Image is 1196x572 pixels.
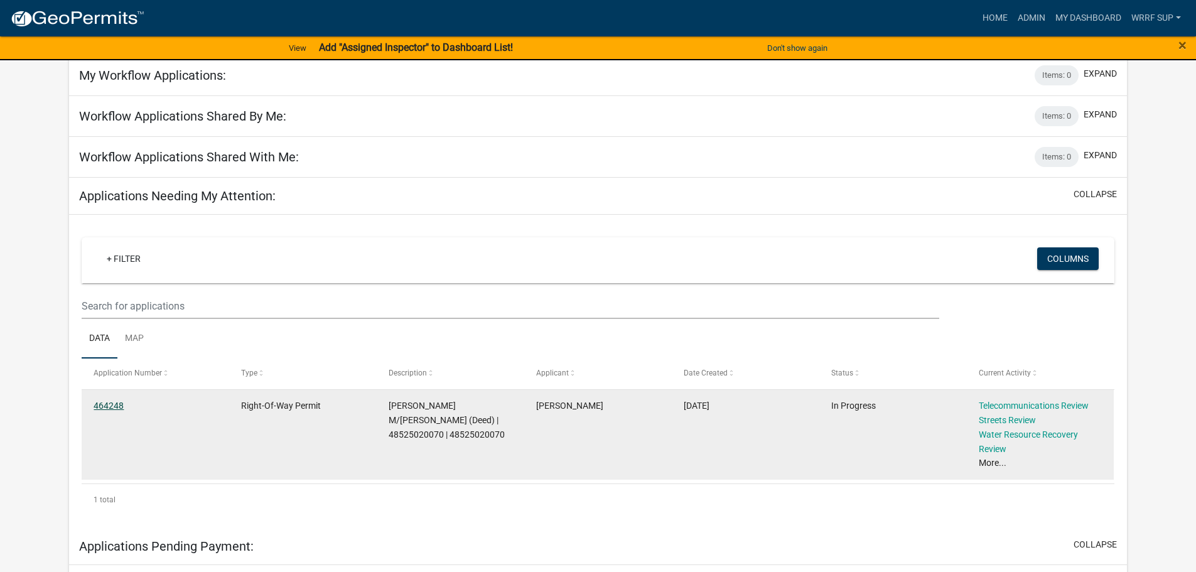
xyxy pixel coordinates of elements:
datatable-header-cell: Current Activity [966,359,1114,389]
a: WRRF Sup [1126,6,1186,30]
span: Tyler Perkins [536,401,603,411]
a: Admin [1013,6,1050,30]
a: View [284,38,311,58]
span: Right-Of-Way Permit [241,401,321,411]
button: collapse [1074,188,1117,201]
span: REETZ, MORGAN M/SHARADAN (Deed) | 48525020070 | 48525020070 [389,401,505,440]
button: expand [1084,108,1117,121]
span: Description [389,369,427,377]
a: + Filter [97,247,151,270]
a: My Dashboard [1050,6,1126,30]
a: More... [979,458,1006,468]
span: In Progress [831,401,876,411]
a: Water Resource Recovery Review [979,429,1078,454]
div: 1 total [82,484,1114,515]
strong: Add "Assigned Inspector" to Dashboard List! [319,41,513,53]
datatable-header-cell: Description [377,359,524,389]
datatable-header-cell: Applicant [524,359,672,389]
a: Map [117,319,151,359]
datatable-header-cell: Date Created [672,359,819,389]
span: Status [831,369,853,377]
datatable-header-cell: Status [819,359,966,389]
span: Applicant [536,369,569,377]
h5: Applications Pending Payment: [79,539,254,554]
input: Search for applications [82,293,939,319]
span: Date Created [684,369,728,377]
a: Telecommunications Review [979,401,1089,411]
button: expand [1084,67,1117,80]
h5: Workflow Applications Shared With Me: [79,149,299,165]
datatable-header-cell: Application Number [82,359,229,389]
button: collapse [1074,538,1117,551]
button: Close [1178,38,1187,53]
a: Data [82,319,117,359]
div: Items: 0 [1035,106,1079,126]
h5: My Workflow Applications: [79,68,226,83]
a: Home [978,6,1013,30]
button: expand [1084,149,1117,162]
span: Application Number [94,369,162,377]
span: 08/15/2025 [684,401,709,411]
a: 464248 [94,401,124,411]
a: Streets Review [979,415,1036,425]
span: × [1178,36,1187,54]
span: Type [241,369,257,377]
h5: Workflow Applications Shared By Me: [79,109,286,124]
button: Columns [1037,247,1099,270]
div: Items: 0 [1035,65,1079,85]
div: Items: 0 [1035,147,1079,167]
button: Don't show again [762,38,832,58]
span: Current Activity [979,369,1031,377]
datatable-header-cell: Type [229,359,377,389]
h5: Applications Needing My Attention: [79,188,276,203]
div: collapse [69,215,1127,528]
